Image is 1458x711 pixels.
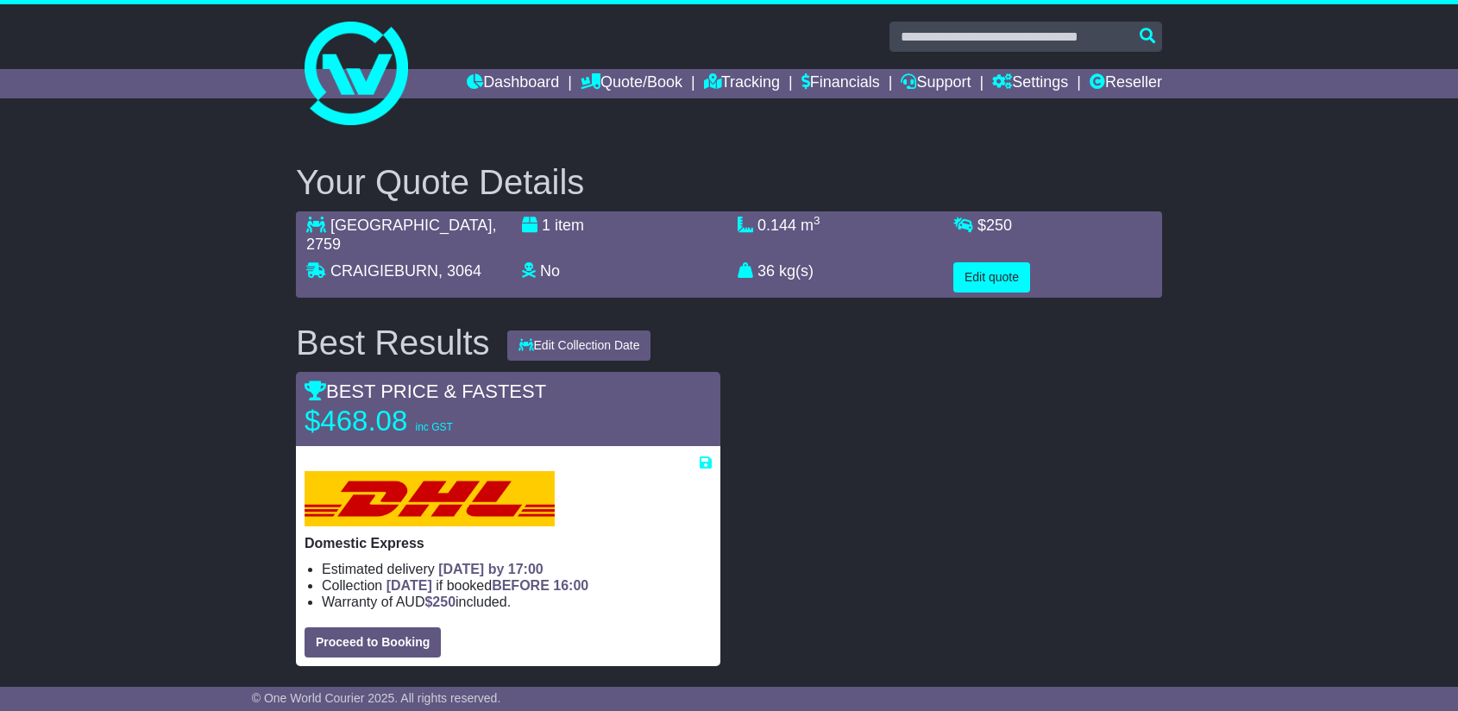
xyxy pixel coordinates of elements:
[492,578,550,593] span: BEFORE
[322,577,712,594] li: Collection
[553,578,588,593] span: 16:00
[306,217,496,253] span: , 2759
[555,217,584,234] span: item
[305,471,555,526] img: DHL: Domestic Express
[507,330,651,361] button: Edit Collection Date
[757,262,775,280] span: 36
[330,217,492,234] span: [GEOGRAPHIC_DATA]
[540,262,560,280] span: No
[992,69,1068,98] a: Settings
[305,381,546,402] span: BEST PRICE & FASTEST
[801,217,820,234] span: m
[953,262,1030,293] button: Edit quote
[252,691,501,705] span: © One World Courier 2025. All rights reserved.
[986,217,1012,234] span: 250
[757,217,796,234] span: 0.144
[386,578,588,593] span: if booked
[467,69,559,98] a: Dashboard
[415,421,452,433] span: inc GST
[1090,69,1162,98] a: Reseller
[305,535,712,551] p: Domestic Express
[542,217,550,234] span: 1
[438,262,481,280] span: , 3064
[287,324,499,362] div: Best Results
[704,69,780,98] a: Tracking
[901,69,971,98] a: Support
[322,594,712,610] li: Warranty of AUD included.
[330,262,438,280] span: CRAIGIEBURN
[977,217,1012,234] span: $
[779,262,814,280] span: kg(s)
[305,627,441,658] button: Proceed to Booking
[322,561,712,577] li: Estimated delivery
[296,163,1162,201] h2: Your Quote Details
[801,69,880,98] a: Financials
[424,595,456,609] span: $
[581,69,682,98] a: Quote/Book
[438,562,544,576] span: [DATE] by 17:00
[305,404,520,438] p: $468.08
[432,595,456,609] span: 250
[814,214,820,227] sup: 3
[386,578,432,593] span: [DATE]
